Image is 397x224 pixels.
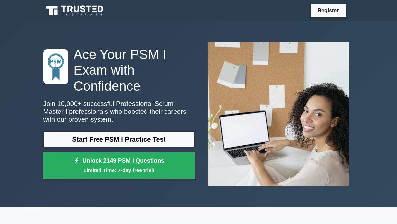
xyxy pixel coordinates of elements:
[43,152,195,179] a: Unlock 2149 PSM I QuestionsLimited Time: 7-day free trial!
[52,166,186,174] small: Limited Time: 7-day free trial!
[313,6,343,15] a: Register
[43,100,195,123] p: Join 10,000+ successful Professional Scrum Master I professionals who boosted their careers with ...
[43,131,195,147] a: Start Free PSM I Practice Test
[43,47,195,94] h1: Ace Your PSM I Exam with Confidence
